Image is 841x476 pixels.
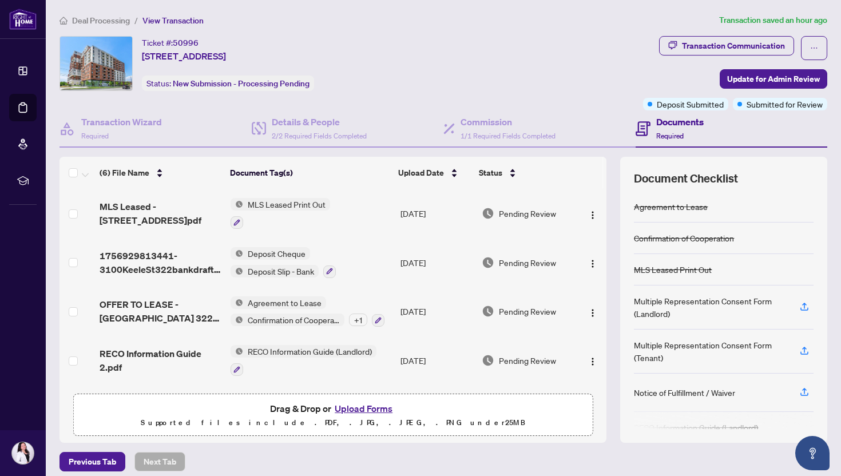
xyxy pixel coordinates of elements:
span: Pending Review [499,207,556,220]
img: Status Icon [231,247,243,260]
img: logo [9,9,37,30]
span: 2/2 Required Fields Completed [272,132,367,140]
span: View Transaction [142,15,204,26]
img: Status Icon [231,345,243,358]
span: Required [81,132,109,140]
span: home [59,17,68,25]
img: Document Status [482,305,494,318]
span: MLS Leased - [STREET_ADDRESS]pdf [100,200,221,227]
button: Next Tab [134,452,185,471]
button: Logo [584,302,602,320]
button: Status IconAgreement to LeaseStatus IconConfirmation of Cooperation+1 [231,296,384,327]
div: Agreement to Lease [634,200,708,213]
img: Document Status [482,354,494,367]
h4: Details & People [272,115,367,129]
span: Update for Admin Review [727,70,820,88]
div: Status: [142,76,314,91]
td: [DATE] [396,336,477,385]
img: Logo [588,308,597,318]
div: Transaction Communication [682,37,785,55]
span: RECO Information Guide (Landlord) [243,345,376,358]
h4: Commission [461,115,556,129]
span: [STREET_ADDRESS] [142,49,226,63]
span: (6) File Name [100,166,149,179]
button: Upload Forms [331,401,396,416]
p: Supported files include .PDF, .JPG, .JPEG, .PNG under 25 MB [81,416,585,430]
span: 1/1 Required Fields Completed [461,132,556,140]
span: Drag & Drop orUpload FormsSupported files include .PDF, .JPG, .JPEG, .PNG under25MB [74,394,592,437]
span: Deposit Slip - Bank [243,265,319,277]
h4: Transaction Wizard [81,115,162,129]
article: Transaction saved an hour ago [719,14,827,27]
td: [DATE] [396,385,477,434]
span: Deposit Cheque [243,247,310,260]
td: [DATE] [396,287,477,336]
span: Previous Tab [69,453,116,471]
th: Document Tag(s) [225,157,394,189]
button: Status IconMLS Leased Print Out [231,198,330,229]
div: Multiple Representation Consent Form (Landlord) [634,295,786,320]
button: Status IconRECO Information Guide (Landlord) [231,345,376,376]
button: Logo [584,253,602,272]
button: Status IconDeposit ChequeStatus IconDeposit Slip - Bank [231,247,336,278]
div: Ticket #: [142,36,199,49]
img: Logo [588,357,597,366]
td: [DATE] [396,189,477,238]
img: Status Icon [231,265,243,277]
div: + 1 [349,314,367,326]
h4: Documents [656,115,704,129]
span: Deal Processing [72,15,130,26]
span: Drag & Drop or [270,401,396,416]
img: Status Icon [231,314,243,326]
li: / [134,14,138,27]
div: Confirmation of Cooperation [634,232,734,244]
span: Document Checklist [634,170,738,187]
td: [DATE] [396,238,477,287]
img: Document Status [482,207,494,220]
th: (6) File Name [95,157,225,189]
button: Logo [584,351,602,370]
span: Pending Review [499,305,556,318]
button: Update for Admin Review [720,69,827,89]
button: Previous Tab [59,452,125,471]
span: Pending Review [499,256,556,269]
img: Logo [588,211,597,220]
span: Deposit Submitted [657,98,724,110]
div: Notice of Fulfillment / Waiver [634,386,735,399]
span: Submitted for Review [747,98,823,110]
th: Status [474,157,575,189]
span: MLS Leased Print Out [243,198,330,211]
img: Status Icon [231,198,243,211]
span: Upload Date [398,166,444,179]
span: Status [479,166,502,179]
button: Logo [584,204,602,223]
span: RECO Information Guide 2.pdf [100,347,221,374]
img: Logo [588,259,597,268]
span: 50996 [173,38,199,48]
span: OFFER TO LEASE - [GEOGRAPHIC_DATA] 322 Landlord 1.pdf [100,297,221,325]
span: Confirmation of Cooperation [243,314,344,326]
img: IMG-W12360753_1.jpg [60,37,132,90]
span: 1756929813441-3100KeeleSt322bankdraftanddepositre.pdf [100,249,221,276]
span: ellipsis [810,44,818,52]
div: MLS Leased Print Out [634,263,712,276]
img: Document Status [482,256,494,269]
button: Open asap [795,436,830,470]
button: Transaction Communication [659,36,794,55]
div: Multiple Representation Consent Form (Tenant) [634,339,786,364]
span: Pending Review [499,354,556,367]
img: Status Icon [231,296,243,309]
th: Upload Date [394,157,474,189]
img: Profile Icon [12,442,34,464]
span: Required [656,132,684,140]
span: Agreement to Lease [243,296,326,309]
span: New Submission - Processing Pending [173,78,310,89]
